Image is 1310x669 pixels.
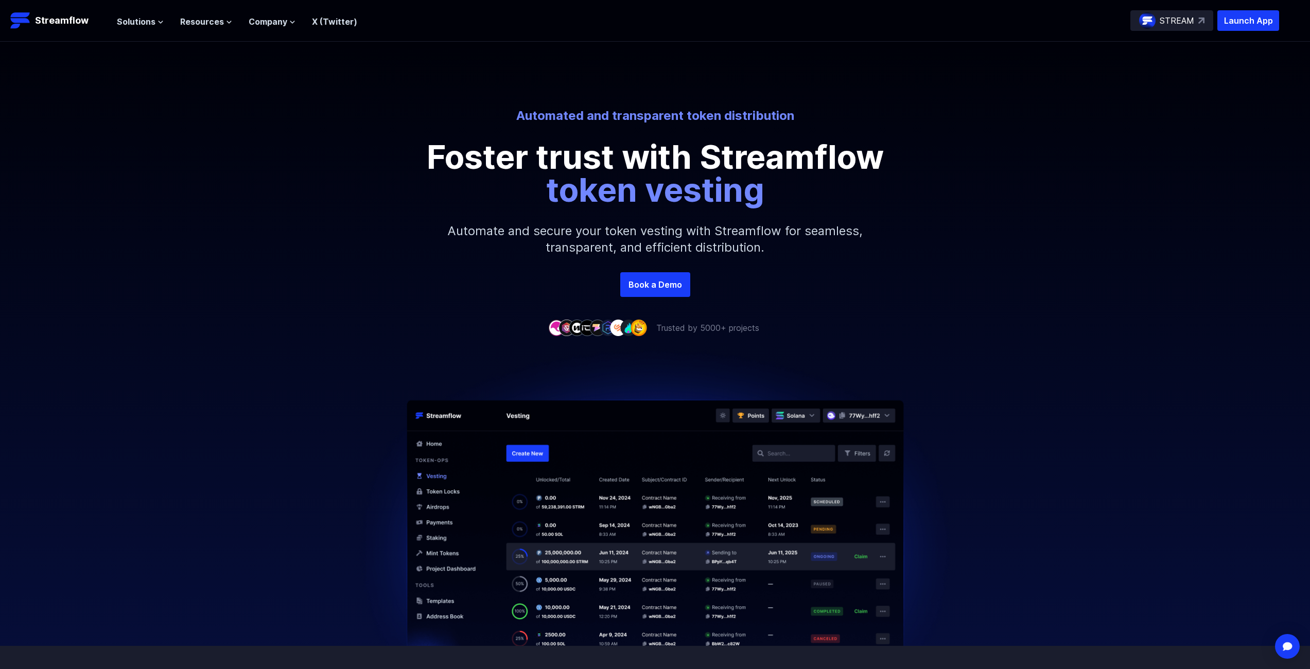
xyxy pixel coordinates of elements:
img: Streamflow Logo [10,10,31,31]
a: X (Twitter) [312,16,357,27]
button: Resources [180,15,232,28]
span: Company [249,15,287,28]
button: Solutions [117,15,164,28]
p: Streamflow [35,13,89,28]
a: Book a Demo [620,272,690,297]
img: company-7 [610,320,626,336]
img: company-6 [600,320,616,336]
a: STREAM [1130,10,1213,31]
img: company-5 [589,320,606,336]
div: Open Intercom Messenger [1275,634,1300,659]
img: company-8 [620,320,637,336]
p: Automate and secure your token vesting with Streamflow for seamless, transparent, and efficient d... [434,206,877,272]
img: Hero Image [339,334,971,646]
img: company-2 [558,320,575,336]
p: Foster trust with Streamflow [424,140,887,206]
span: token vesting [546,170,764,209]
img: company-1 [548,320,565,336]
p: Automated and transparent token distribution [370,108,940,124]
a: Streamflow [10,10,107,31]
p: Trusted by 5000+ projects [656,322,759,334]
p: STREAM [1160,14,1194,27]
img: company-9 [631,320,647,336]
img: company-3 [569,320,585,336]
button: Company [249,15,295,28]
button: Launch App [1217,10,1279,31]
span: Resources [180,15,224,28]
img: company-4 [579,320,596,336]
span: Solutions [117,15,155,28]
img: top-right-arrow.svg [1198,17,1204,24]
img: streamflow-logo-circle.png [1139,12,1156,29]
